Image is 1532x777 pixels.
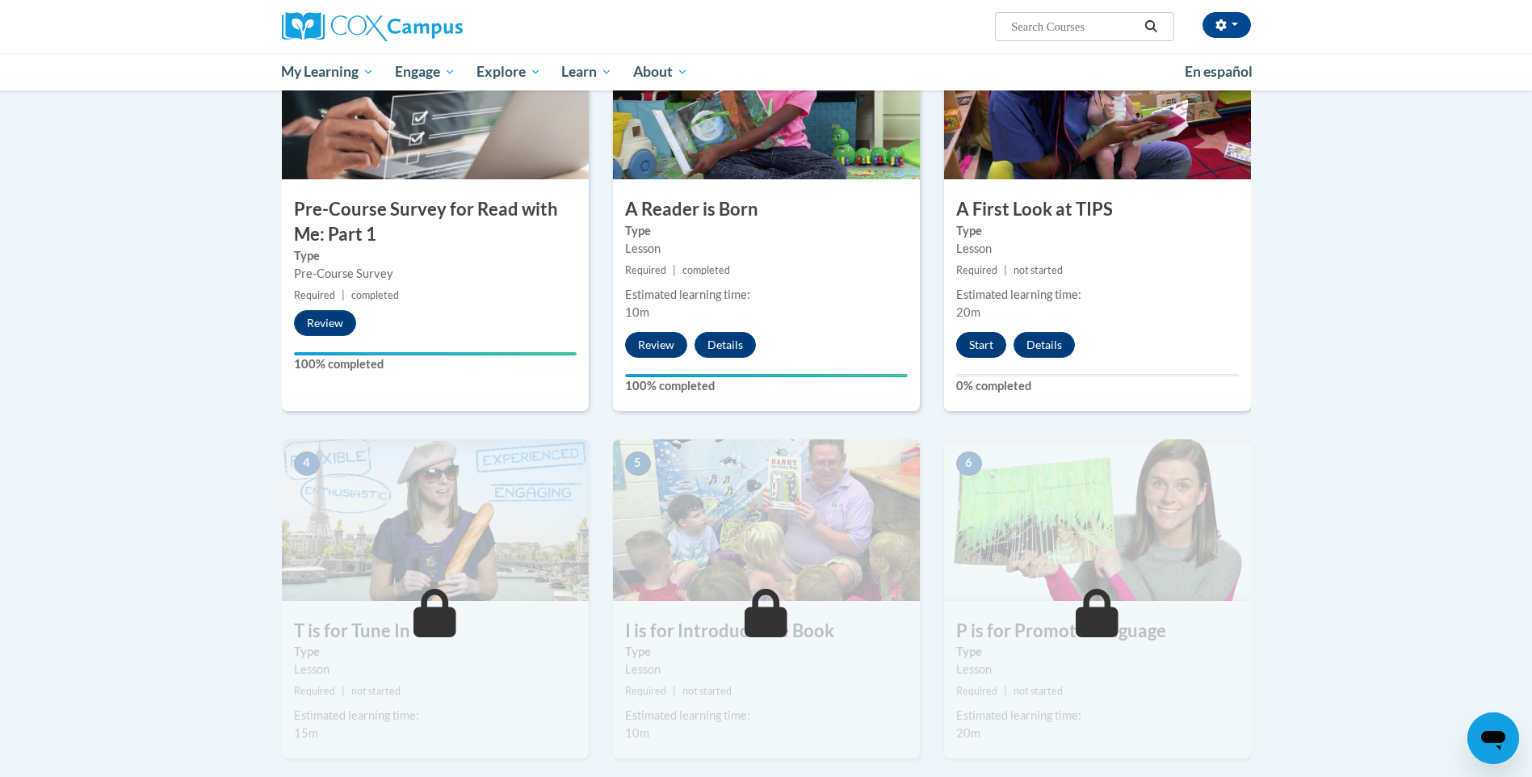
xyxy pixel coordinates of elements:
span: 10m [625,305,649,319]
span: About [633,62,688,82]
label: Type [294,643,577,661]
span: 10m [625,726,649,740]
div: Lesson [294,661,577,678]
div: Lesson [625,661,908,678]
span: | [673,685,676,697]
div: Your progress [294,352,577,355]
span: Required [956,685,997,697]
button: Details [695,332,756,358]
div: Estimated learning time: [625,707,908,724]
span: Explore [476,62,541,82]
div: Your progress [625,374,908,377]
a: About [623,53,699,90]
div: Lesson [625,240,908,258]
img: Course Image [944,439,1251,601]
img: Course Image [613,18,920,179]
span: En español [1185,63,1253,80]
button: Review [294,310,356,336]
div: Estimated learning time: [956,707,1239,724]
div: Lesson [956,661,1239,678]
img: Course Image [613,439,920,601]
h3: T is for Tune In [282,619,589,644]
h3: I is for Introduce the Book [613,619,920,644]
span: | [342,289,345,301]
span: Required [625,264,666,276]
img: Course Image [944,18,1251,179]
img: Cox Campus [282,12,463,41]
span: Required [625,685,666,697]
label: 100% completed [625,377,908,395]
div: Estimated learning time: [625,286,908,304]
div: Main menu [258,53,1275,90]
button: Search [1139,17,1163,36]
span: Required [956,264,997,276]
a: My Learning [271,53,385,90]
span: not started [351,685,401,697]
label: Type [294,247,577,265]
button: Start [956,332,1006,358]
span: completed [351,289,399,301]
span: | [1004,685,1007,697]
a: Cox Campus [282,12,589,41]
h3: A First Look at TIPS [944,197,1251,222]
img: Course Image [282,439,589,601]
span: not started [1014,685,1063,697]
span: | [1004,264,1007,276]
button: Account Settings [1203,12,1251,38]
div: Estimated learning time: [956,286,1239,304]
a: Learn [551,53,623,90]
label: Type [625,222,908,240]
input: Search Courses [1009,17,1139,36]
label: Type [956,643,1239,661]
span: 4 [294,451,320,476]
span: My Learning [281,62,374,82]
img: Course Image [282,18,589,179]
span: Required [294,289,335,301]
span: Engage [395,62,455,82]
label: Type [956,222,1239,240]
span: 6 [956,451,982,476]
div: Pre-Course Survey [294,265,577,283]
span: not started [1014,264,1063,276]
span: 15m [294,726,318,740]
span: | [342,685,345,697]
label: Type [625,643,908,661]
button: Details [1014,332,1075,358]
span: 20m [956,726,980,740]
h3: Pre-Course Survey for Read with Me: Part 1 [282,197,589,247]
iframe: Button to launch messaging window [1467,712,1519,764]
span: | [673,264,676,276]
label: 100% completed [294,355,577,373]
span: 5 [625,451,651,476]
h3: P is for Promote Language [944,619,1251,644]
span: Learn [561,62,612,82]
span: 20m [956,305,980,319]
h3: A Reader is Born [613,197,920,222]
div: Estimated learning time: [294,707,577,724]
a: Explore [466,53,552,90]
div: Lesson [956,240,1239,258]
span: Required [294,685,335,697]
label: 0% completed [956,377,1239,395]
span: completed [682,264,730,276]
button: Review [625,332,687,358]
a: En español [1174,55,1263,89]
span: not started [682,685,732,697]
a: Engage [384,53,466,90]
